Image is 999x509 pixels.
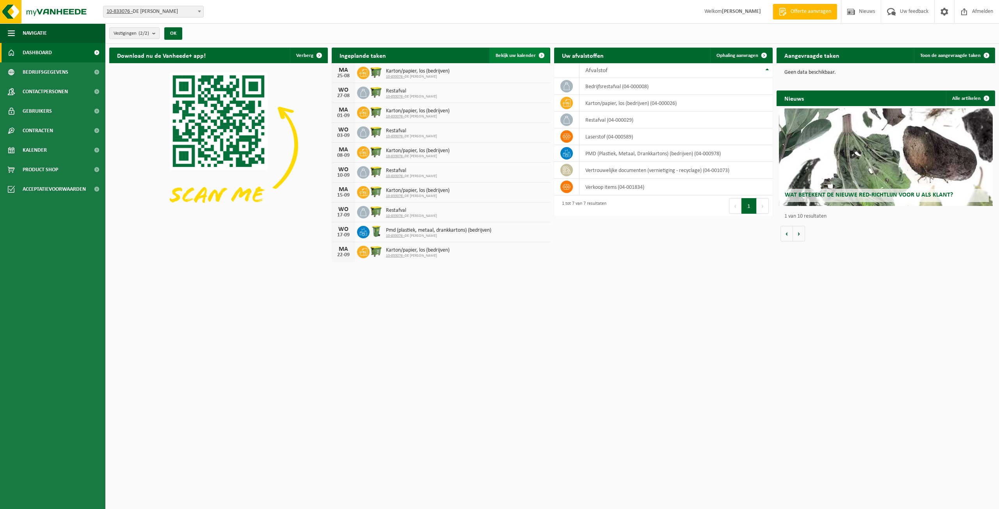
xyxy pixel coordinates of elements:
[386,134,405,138] tcxspan: Call 10-833076 - via 3CX
[579,128,773,145] td: laserstof (04-000589)
[336,213,351,218] div: 17-09
[579,179,773,195] td: verkoop items (04-001834)
[920,53,981,58] span: Toon de aangevraagde taken
[386,254,405,258] tcxspan: Call 10-833076 - via 3CX
[914,48,994,63] a: Toon de aangevraagde taken
[386,114,450,119] span: DE [PERSON_NAME]
[114,28,149,39] span: Vestigingen
[336,186,351,193] div: MA
[370,165,383,178] img: WB-1100-HPE-GN-50
[386,74,405,79] tcxspan: Call 10-833076 - via 3CX
[785,192,953,198] span: Wat betekent de nieuwe RED-richtlijn voor u als klant?
[777,90,812,106] h2: Nieuws
[23,62,68,82] span: Bedrijfsgegevens
[386,214,437,218] span: DE [PERSON_NAME]
[386,74,450,79] span: DE [PERSON_NAME]
[386,194,405,198] tcxspan: Call 10-833076 - via 3CX
[336,107,351,113] div: MA
[779,108,993,206] a: Wat betekent de nieuwe RED-richtlijn voor u als klant?
[496,53,536,58] span: Bekijk uw kalender
[23,121,53,140] span: Contracten
[336,67,351,73] div: MA
[336,226,351,232] div: WO
[370,205,383,218] img: WB-1100-HPE-GN-50
[290,48,327,63] button: Verberg
[370,85,383,99] img: WB-1100-HPE-GN-50
[773,4,837,20] a: Offerte aanvragen
[336,193,351,198] div: 15-09
[386,208,437,214] span: Restafval
[336,73,351,79] div: 25-08
[710,48,772,63] a: Ophaling aanvragen
[370,225,383,238] img: WB-0240-HPE-GN-50
[386,194,450,199] span: DE [PERSON_NAME]
[332,48,394,63] h2: Ingeplande taken
[103,6,204,18] span: 10-833076 - DE WANDELER - TORHOUT
[370,125,383,138] img: WB-1100-HPE-GN-50
[386,174,437,179] span: DE [PERSON_NAME]
[336,147,351,153] div: MA
[489,48,549,63] a: Bekijk uw kalender
[558,197,606,215] div: 1 tot 7 van 7 resultaten
[386,168,437,174] span: Restafval
[336,87,351,93] div: WO
[716,53,758,58] span: Ophaling aanvragen
[336,206,351,213] div: WO
[386,154,450,159] span: DE [PERSON_NAME]
[370,105,383,119] img: WB-1100-HPE-GN-50
[793,226,805,241] button: Volgende
[336,167,351,173] div: WO
[386,154,405,158] tcxspan: Call 10-833076 - via 3CX
[579,78,773,95] td: bedrijfsrestafval (04-000008)
[23,82,68,101] span: Contactpersonen
[386,148,450,154] span: Karton/papier, los (bedrijven)
[23,140,47,160] span: Kalender
[107,9,133,14] tcxspan: Call 10-833076 - via 3CX
[23,101,52,121] span: Gebruikers
[370,245,383,258] img: WB-1100-HPE-GN-50
[386,214,405,218] tcxspan: Call 10-833076 - via 3CX
[109,48,213,63] h2: Download nu de Vanheede+ app!
[757,198,769,214] button: Next
[23,179,86,199] span: Acceptatievoorwaarden
[784,214,991,219] p: 1 van 10 resultaten
[23,23,47,43] span: Navigatie
[780,226,793,241] button: Vorige
[336,93,351,99] div: 27-08
[722,9,761,14] strong: [PERSON_NAME]
[139,31,149,36] count: (2/2)
[336,232,351,238] div: 17-09
[386,68,450,74] span: Karton/papier, los (bedrijven)
[370,66,383,79] img: WB-1100-HPE-GN-50
[336,252,351,258] div: 22-09
[336,153,351,158] div: 08-09
[386,114,405,119] tcxspan: Call 10-833076 - via 3CX
[386,234,491,238] span: DE [PERSON_NAME]
[103,6,203,17] span: 10-833076 - DE WANDELER - TORHOUT
[386,234,405,238] tcxspan: Call 10-833076 - via 3CX
[585,67,608,74] span: Afvalstof
[370,145,383,158] img: WB-1100-HPE-GN-50
[386,227,491,234] span: Pmd (plastiek, metaal, drankkartons) (bedrijven)
[336,113,351,119] div: 01-09
[386,128,437,134] span: Restafval
[777,48,847,63] h2: Aangevraagde taken
[386,108,450,114] span: Karton/papier, los (bedrijven)
[386,254,450,258] span: DE [PERSON_NAME]
[23,160,58,179] span: Product Shop
[336,173,351,178] div: 10-09
[729,198,741,214] button: Previous
[386,247,450,254] span: Karton/papier, los (bedrijven)
[386,188,450,194] span: Karton/papier, los (bedrijven)
[554,48,611,63] h2: Uw afvalstoffen
[296,53,313,58] span: Verberg
[109,27,160,39] button: Vestigingen(2/2)
[386,94,405,99] tcxspan: Call 10-833076 - via 3CX
[579,162,773,179] td: vertrouwelijke documenten (vernietiging - recyclage) (04-001073)
[336,133,351,138] div: 03-09
[386,94,437,99] span: DE [PERSON_NAME]
[386,134,437,139] span: DE [PERSON_NAME]
[386,174,405,178] tcxspan: Call 10-833076 - via 3CX
[784,70,987,75] p: Geen data beschikbaar.
[336,246,351,252] div: MA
